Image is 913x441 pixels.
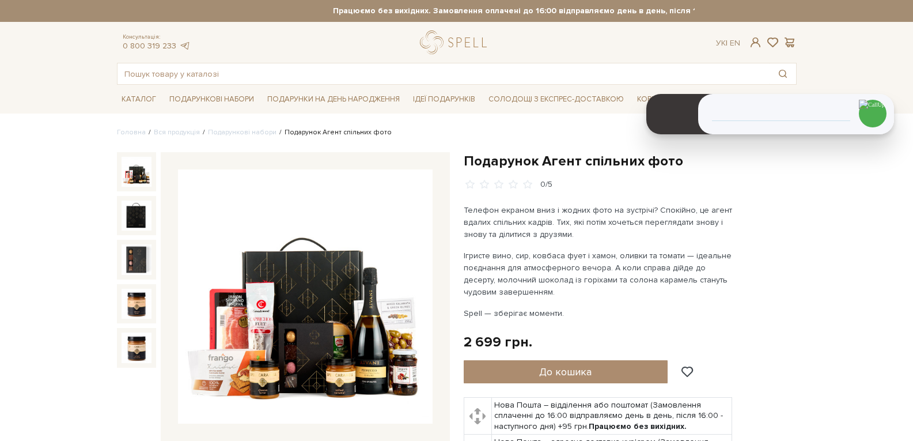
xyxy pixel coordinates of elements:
li: Подарунок Агент спільних фото [276,127,392,138]
button: Пошук товару у каталозі [770,63,796,84]
a: 0 800 319 233 [123,41,176,51]
img: Подарунок Агент спільних фото [122,244,151,274]
a: telegram [179,41,191,51]
span: Про Spell [750,91,796,108]
span: | [726,38,728,48]
img: Подарунок Агент спільних фото [178,169,433,424]
a: Вся продукція [154,128,200,137]
img: Подарунок Агент спільних фото [122,201,151,231]
div: 2 699 грн. [464,333,532,351]
p: Телефон екраном вниз і жодних фото на зустрічі? Спокійно, це агент вдалих спільних кадрів. Тих, я... [464,204,734,240]
b: Працюємо без вихідних. [589,421,687,431]
a: Солодощі з експрес-доставкою [484,89,628,109]
p: Ігристе вино, сир, ковбаса фует і хамон, оливки та томати — ідеальне поєднання для атмосферного в... [464,250,734,298]
h1: Подарунок Агент спільних фото [464,152,797,170]
button: До кошика [464,360,668,383]
a: Корпоративним клієнтам [632,89,746,109]
span: Подарунки на День народження [263,91,404,108]
img: Подарунок Агент спільних фото [122,333,151,363]
strong: Працюємо без вихідних. Замовлення оплачені до 16:00 відправляємо день в день, після 16:00 - насту... [219,6,899,16]
span: Консультація: [123,33,191,41]
p: Spell — зберігає моменти. [464,307,734,319]
a: En [730,38,740,48]
div: Ук [716,38,740,48]
td: Нова Пошта – відділення або поштомат (Замовлення сплаченні до 16:00 відправляємо день в день, піс... [491,398,732,435]
a: logo [420,31,492,54]
a: Подарункові набори [208,128,276,137]
div: 0/5 [540,179,552,190]
span: Каталог [117,91,161,108]
img: Подарунок Агент спільних фото [122,157,151,187]
input: Пошук товару у каталозі [118,63,770,84]
img: Подарунок Агент спільних фото [122,289,151,319]
a: Головна [117,128,146,137]
span: Подарункові набори [165,91,259,108]
span: До кошика [539,365,592,378]
span: Ідеї подарунків [408,91,480,108]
